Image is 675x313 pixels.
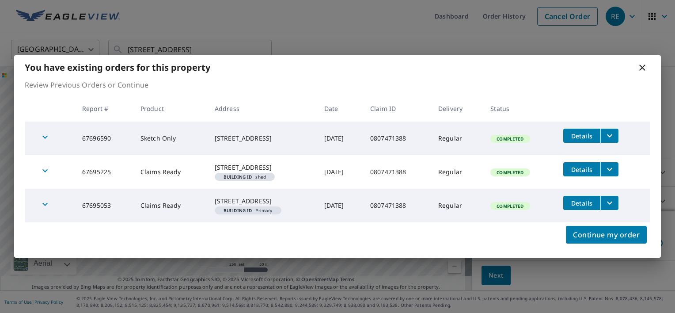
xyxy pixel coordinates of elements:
th: Address [208,95,317,122]
td: 0807471388 [363,189,431,222]
button: filesDropdownBtn-67696590 [600,129,618,143]
div: [STREET_ADDRESS] [215,197,310,206]
span: Completed [491,203,529,209]
button: detailsBtn-67696590 [563,129,600,143]
td: 0807471388 [363,122,431,155]
b: You have existing orders for this property [25,61,210,73]
td: 67695225 [75,155,133,189]
em: Building ID [224,175,252,179]
button: detailsBtn-67695053 [563,196,600,210]
span: Details [569,165,595,174]
span: Completed [491,136,529,142]
div: [STREET_ADDRESS] [215,163,310,172]
button: detailsBtn-67695225 [563,162,600,176]
th: Report # [75,95,133,122]
th: Date [317,95,363,122]
div: [STREET_ADDRESS] [215,134,310,143]
span: shed [218,175,271,179]
th: Product [133,95,208,122]
td: 0807471388 [363,155,431,189]
td: [DATE] [317,122,363,155]
td: 67695053 [75,189,133,222]
td: Claims Ready [133,155,208,189]
td: Regular [431,122,483,155]
button: Continue my order [566,226,647,244]
span: Details [569,132,595,140]
em: Building ID [224,208,252,213]
span: Primary [218,208,278,213]
th: Claim ID [363,95,431,122]
td: 67696590 [75,122,133,155]
td: Claims Ready [133,189,208,222]
button: filesDropdownBtn-67695225 [600,162,618,176]
span: Completed [491,169,529,176]
td: Regular [431,189,483,222]
td: [DATE] [317,155,363,189]
td: [DATE] [317,189,363,222]
span: Details [569,199,595,207]
td: Regular [431,155,483,189]
th: Status [483,95,556,122]
th: Delivery [431,95,483,122]
button: filesDropdownBtn-67695053 [600,196,618,210]
td: Sketch Only [133,122,208,155]
p: Review Previous Orders or Continue [25,80,650,90]
span: Continue my order [573,229,640,241]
